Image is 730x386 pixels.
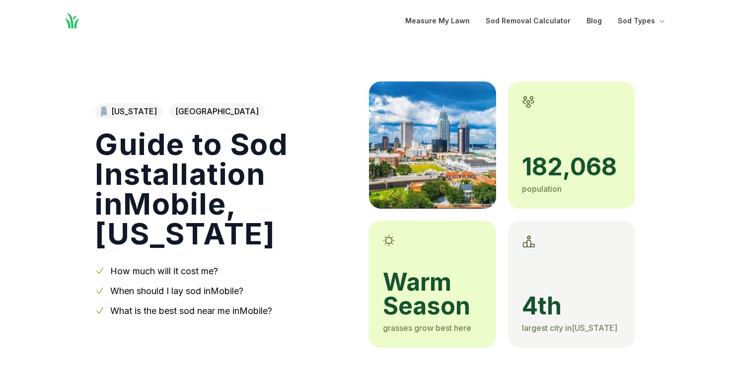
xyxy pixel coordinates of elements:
[522,323,617,333] span: largest city in [US_STATE]
[169,103,265,119] span: [GEOGRAPHIC_DATA]
[522,155,621,179] span: 182,068
[522,294,621,318] span: 4th
[110,266,218,276] a: How much will it cost me?
[95,103,163,119] a: [US_STATE]
[383,270,482,318] span: warm season
[405,15,470,27] a: Measure My Lawn
[110,306,272,316] a: What is the best sod near me inMobile?
[110,286,243,296] a: When should I lay sod inMobile?
[95,129,353,248] h1: Guide to Sod Installation in Mobile , [US_STATE]
[383,323,471,333] span: grasses grow best here
[522,184,562,194] span: population
[101,106,107,116] img: Alabama state outline
[618,15,667,27] button: Sod Types
[586,15,602,27] a: Blog
[369,81,496,209] img: A picture of Mobile
[486,15,571,27] a: Sod Removal Calculator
